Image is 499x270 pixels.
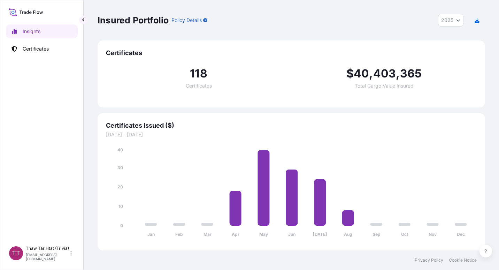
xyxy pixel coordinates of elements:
tspan: Nov [429,232,437,237]
tspan: Dec [457,232,465,237]
tspan: [DATE] [313,232,327,237]
tspan: 40 [117,147,123,152]
tspan: 20 [117,184,123,189]
span: 118 [190,68,207,79]
a: Certificates [6,42,78,56]
tspan: Sep [373,232,381,237]
tspan: Feb [175,232,183,237]
span: [DATE] - [DATE] [106,131,477,138]
p: Insights [23,28,40,35]
tspan: Mar [204,232,212,237]
p: Thaw Tar Htat (Trivia) [26,246,69,251]
p: Insured Portfolio [98,15,169,26]
span: 40 [354,68,369,79]
tspan: May [259,232,268,237]
span: , [369,68,373,79]
tspan: Oct [401,232,408,237]
tspan: Jan [147,232,155,237]
span: Certificates Issued ($) [106,121,477,130]
button: Year Selector [438,14,463,27]
span: 403 [373,68,396,79]
a: Privacy Policy [415,257,443,263]
span: Certificates [106,49,477,57]
span: TT [12,250,20,257]
tspan: 0 [120,223,123,228]
span: Certificates [186,83,212,88]
a: Insights [6,24,78,38]
span: , [396,68,400,79]
a: Cookie Notice [449,257,477,263]
tspan: Jun [288,232,295,237]
p: [EMAIL_ADDRESS][DOMAIN_NAME] [26,253,69,261]
span: $ [346,68,354,79]
span: 365 [400,68,422,79]
tspan: Apr [232,232,239,237]
tspan: 30 [117,165,123,170]
span: 2025 [441,17,453,24]
tspan: 10 [118,204,123,209]
p: Policy Details [171,17,202,24]
tspan: Aug [344,232,352,237]
p: Certificates [23,45,49,52]
span: Total Cargo Value Insured [355,83,414,88]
